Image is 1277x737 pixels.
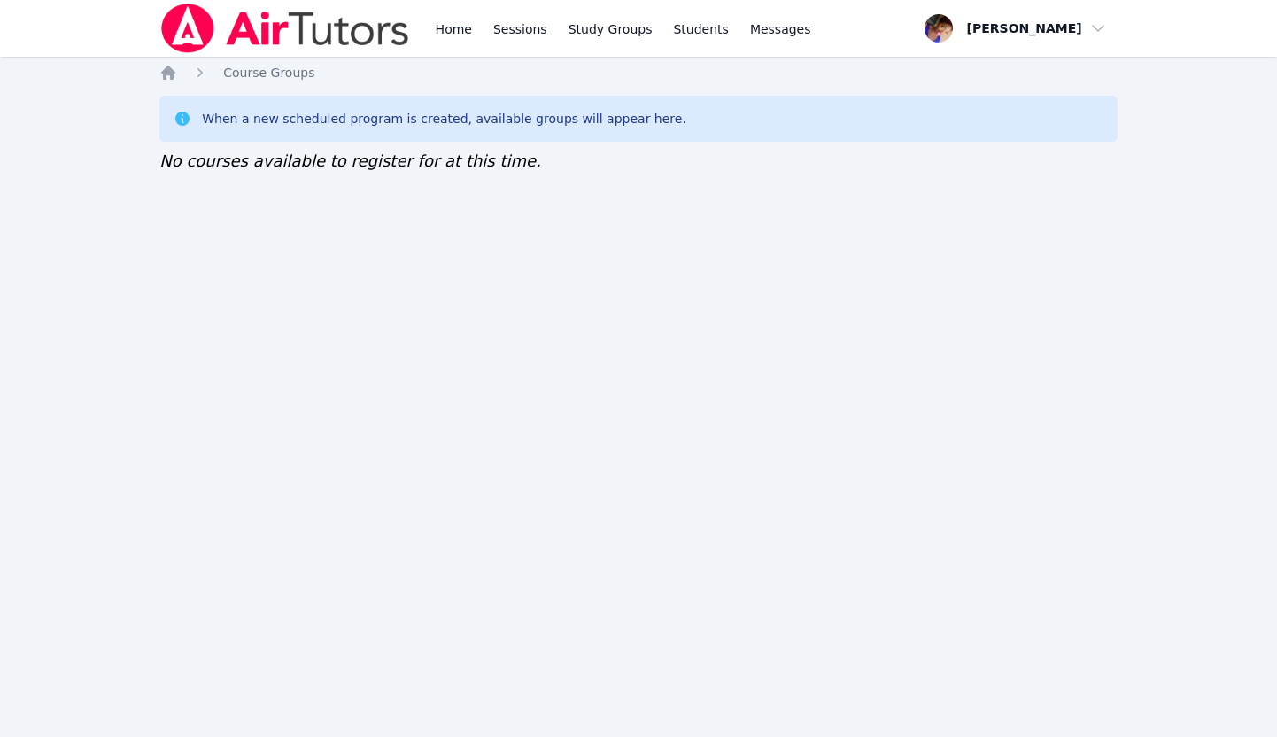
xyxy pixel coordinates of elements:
img: Air Tutors [159,4,410,53]
a: Course Groups [223,64,314,81]
span: Course Groups [223,66,314,80]
span: No courses available to register for at this time. [159,151,541,170]
div: When a new scheduled program is created, available groups will appear here. [202,110,686,128]
span: Messages [750,20,811,38]
nav: Breadcrumb [159,64,1118,81]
